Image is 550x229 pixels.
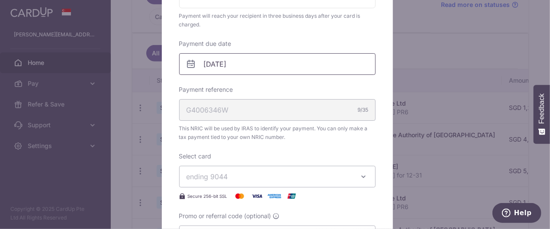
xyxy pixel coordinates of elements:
img: Mastercard [231,191,248,201]
button: Feedback - Show survey [534,85,550,144]
button: ending 9044 [179,166,376,187]
span: Secure 256-bit SSL [188,193,228,200]
span: Feedback [538,94,546,124]
iframe: Opens a widget where you can find more information [492,203,541,225]
label: Select card [179,152,212,161]
span: Promo or referral code (optional) [179,212,271,220]
img: American Express [266,191,283,201]
img: UnionPay [283,191,300,201]
input: DD / MM / YYYY [179,53,376,75]
span: This NRIC will be used by IRAS to identify your payment. You can only make a tax payment tied to ... [179,124,376,142]
span: ending 9044 [187,172,228,181]
div: 9/35 [358,106,369,114]
label: Payment due date [179,39,232,48]
img: Visa [248,191,266,201]
div: Payment will reach your recipient in three business days after your card is charged. [179,12,376,29]
label: Payment reference [179,85,233,94]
